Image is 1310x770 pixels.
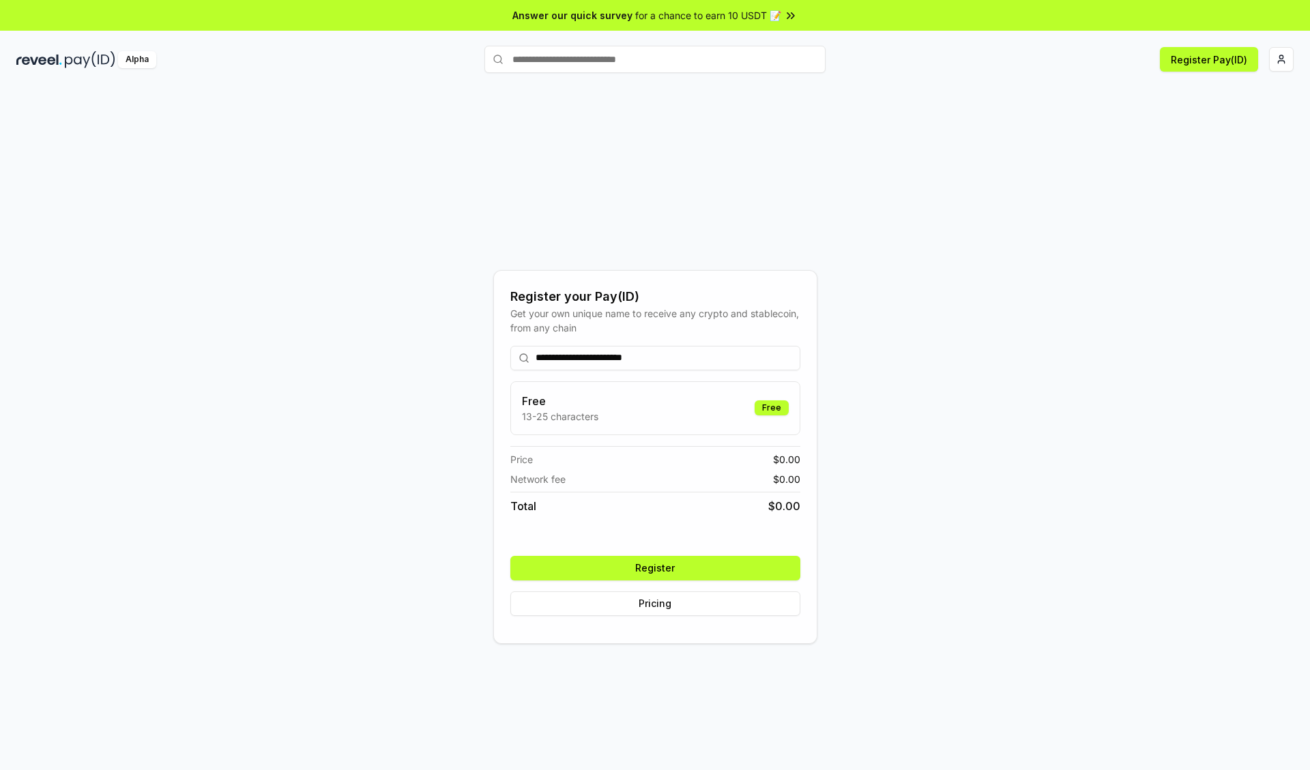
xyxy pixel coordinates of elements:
[768,498,800,514] span: $ 0.00
[510,591,800,616] button: Pricing
[522,393,598,409] h3: Free
[16,51,62,68] img: reveel_dark
[512,8,632,23] span: Answer our quick survey
[755,400,789,415] div: Free
[1160,47,1258,72] button: Register Pay(ID)
[635,8,781,23] span: for a chance to earn 10 USDT 📝
[773,472,800,486] span: $ 0.00
[522,409,598,424] p: 13-25 characters
[510,452,533,467] span: Price
[510,287,800,306] div: Register your Pay(ID)
[510,556,800,580] button: Register
[773,452,800,467] span: $ 0.00
[510,472,566,486] span: Network fee
[510,306,800,335] div: Get your own unique name to receive any crypto and stablecoin, from any chain
[118,51,156,68] div: Alpha
[65,51,115,68] img: pay_id
[510,498,536,514] span: Total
